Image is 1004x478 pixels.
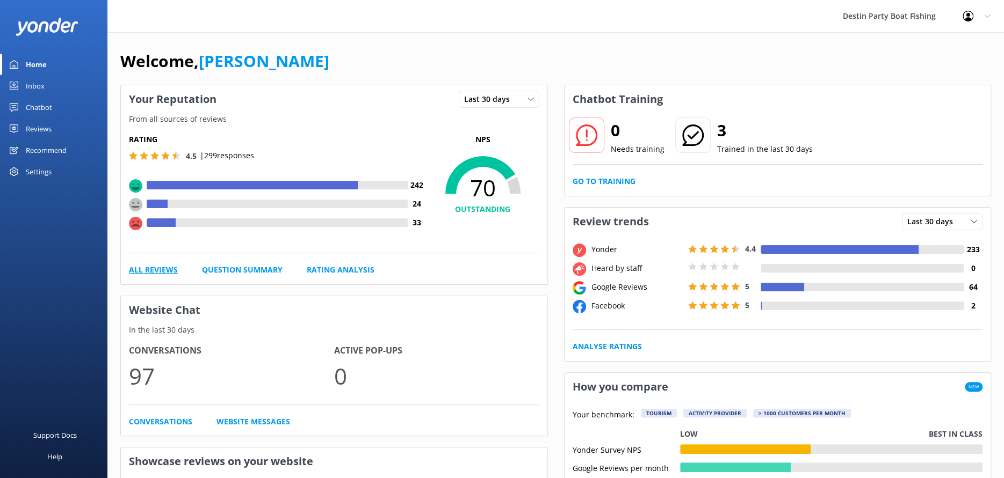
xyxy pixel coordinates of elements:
[26,118,52,139] div: Reviews
[573,462,680,472] div: Google Reviews per month
[129,358,334,394] p: 97
[964,300,983,312] h4: 2
[964,244,983,255] h4: 233
[216,416,290,428] a: Website Messages
[427,203,539,215] h4: OUTSTANDING
[589,244,685,255] div: Yonder
[565,85,671,113] h3: Chatbot Training
[120,48,329,74] h1: Welcome,
[47,446,62,467] div: Help
[307,264,374,276] a: Rating Analysis
[33,424,77,446] div: Support Docs
[964,281,983,293] h4: 64
[611,143,664,155] p: Needs training
[464,93,516,105] span: Last 30 days
[573,175,635,187] a: Go to Training
[121,113,547,125] p: From all sources of reviews
[965,382,983,392] span: New
[745,281,749,291] span: 5
[200,150,254,161] p: | 299 responses
[573,409,634,422] p: Your benchmark:
[129,416,192,428] a: Conversations
[589,281,685,293] div: Google Reviews
[26,139,67,161] div: Recommend
[408,179,427,191] h4: 242
[573,444,680,454] div: Yonder Survey NPS
[334,358,539,394] p: 0
[589,300,685,312] div: Facebook
[202,264,283,276] a: Question Summary
[199,50,329,72] a: [PERSON_NAME]
[565,373,676,401] h3: How you compare
[129,264,178,276] a: All Reviews
[717,143,813,155] p: Trained in the last 30 days
[121,296,547,324] h3: Website Chat
[26,97,52,118] div: Chatbot
[427,134,539,145] p: NPS
[121,85,225,113] h3: Your Reputation
[964,262,983,274] h4: 0
[907,216,959,227] span: Last 30 days
[16,18,78,35] img: yonder-white-logo.png
[186,151,197,161] span: 4.5
[121,447,547,475] h3: Showcase reviews on your website
[408,217,427,229] h4: 33
[573,341,642,352] a: Analyse Ratings
[408,198,427,210] h4: 24
[745,300,749,310] span: 5
[683,409,747,417] div: Activity Provider
[129,344,334,358] h4: Conversations
[129,134,427,145] h5: Rating
[589,262,685,274] div: Heard by staff
[753,409,851,417] div: > 1000 customers per month
[745,244,756,254] span: 4.4
[611,117,664,143] h2: 0
[641,409,677,417] div: Tourism
[565,208,657,236] h3: Review trends
[121,324,547,336] p: In the last 30 days
[26,54,47,75] div: Home
[26,161,52,182] div: Settings
[334,344,539,358] h4: Active Pop-ups
[717,117,813,143] h2: 3
[26,75,45,97] div: Inbox
[680,428,698,440] p: Low
[427,174,539,201] span: 70
[929,428,983,440] p: Best in class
